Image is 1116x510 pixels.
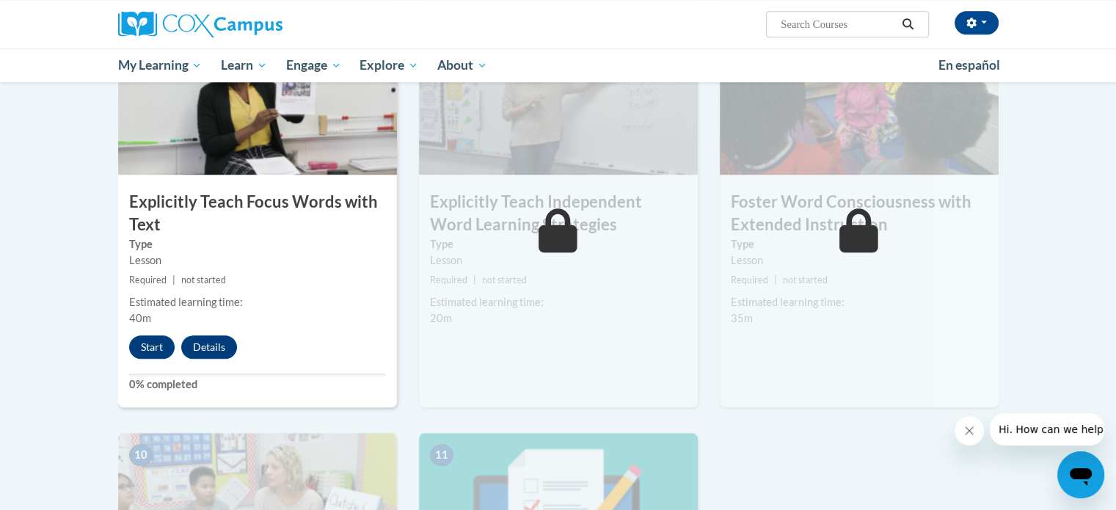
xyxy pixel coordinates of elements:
[118,11,282,37] img: Cox Campus
[731,294,988,310] div: Estimated learning time:
[350,48,428,82] a: Explore
[720,28,999,175] img: Course Image
[277,48,351,82] a: Engage
[731,252,988,269] div: Lesson
[955,416,984,445] iframe: Close message
[430,294,687,310] div: Estimated learning time:
[221,57,267,74] span: Learn
[720,191,999,236] h3: Foster Word Consciousness with Extended Instruction
[929,50,1010,81] a: En español
[473,274,476,285] span: |
[96,48,1021,82] div: Main menu
[117,57,202,74] span: My Learning
[129,376,386,393] label: 0% completed
[419,191,698,236] h3: Explicitly Teach Independent Word Learning Strategies
[437,57,487,74] span: About
[286,57,341,74] span: Engage
[430,312,452,324] span: 20m
[990,413,1104,445] iframe: Message from company
[430,236,687,252] label: Type
[419,28,698,175] img: Course Image
[774,274,777,285] span: |
[172,274,175,285] span: |
[129,294,386,310] div: Estimated learning time:
[482,274,527,285] span: not started
[181,335,237,359] button: Details
[430,444,453,466] span: 11
[897,15,919,33] button: Search
[430,274,467,285] span: Required
[129,274,167,285] span: Required
[731,312,753,324] span: 35m
[1057,451,1104,498] iframe: Button to launch messaging window
[731,274,768,285] span: Required
[211,48,277,82] a: Learn
[109,48,212,82] a: My Learning
[129,444,153,466] span: 10
[731,236,988,252] label: Type
[360,57,418,74] span: Explore
[783,274,828,285] span: not started
[181,274,226,285] span: not started
[118,11,397,37] a: Cox Campus
[779,15,897,33] input: Search Courses
[129,236,386,252] label: Type
[129,252,386,269] div: Lesson
[118,191,397,236] h3: Explicitly Teach Focus Words with Text
[129,312,151,324] span: 40m
[955,11,999,34] button: Account Settings
[118,28,397,175] img: Course Image
[938,57,1000,73] span: En español
[428,48,497,82] a: About
[129,335,175,359] button: Start
[430,252,687,269] div: Lesson
[9,10,119,22] span: Hi. How can we help?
